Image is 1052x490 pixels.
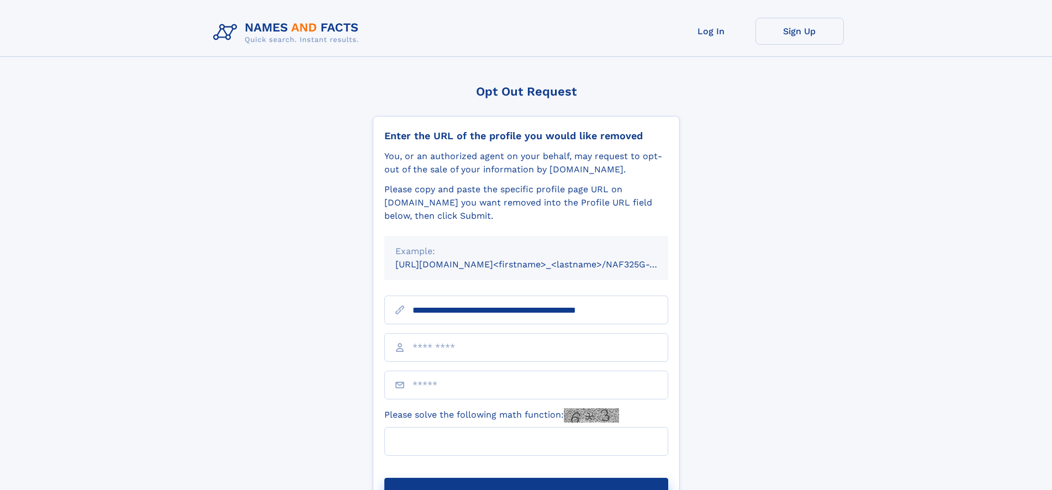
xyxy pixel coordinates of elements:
label: Please solve the following math function: [384,408,619,423]
div: Enter the URL of the profile you would like removed [384,130,668,142]
small: [URL][DOMAIN_NAME]<firstname>_<lastname>/NAF325G-xxxxxxxx [395,259,689,270]
div: Opt Out Request [373,85,680,98]
a: Log In [667,18,755,45]
a: Sign Up [755,18,844,45]
div: Example: [395,245,657,258]
div: You, or an authorized agent on your behalf, may request to opt-out of the sale of your informatio... [384,150,668,176]
img: Logo Names and Facts [209,18,368,48]
div: Please copy and paste the specific profile page URL on [DOMAIN_NAME] you want removed into the Pr... [384,183,668,223]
